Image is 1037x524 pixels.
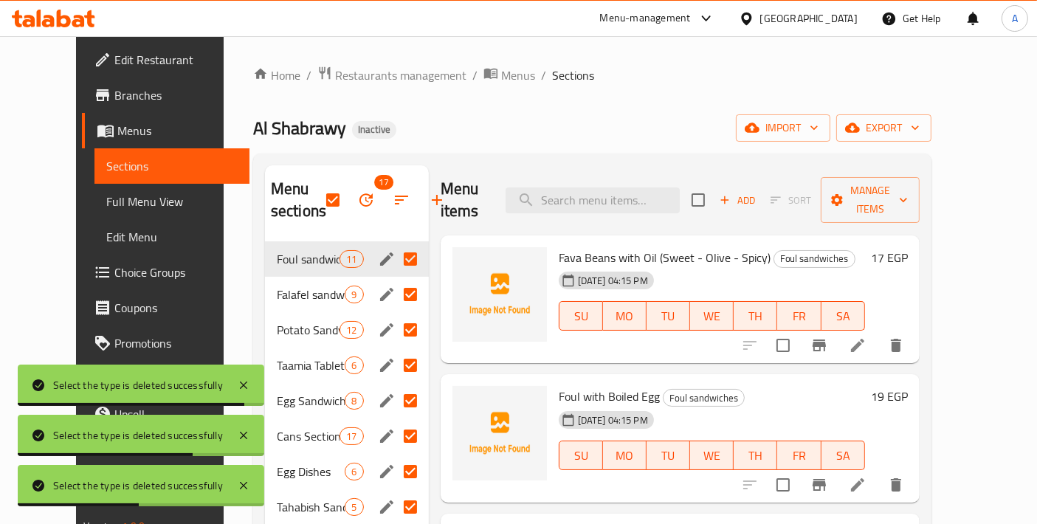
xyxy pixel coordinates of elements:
[265,383,429,418] div: Egg Sandwiches8edit
[821,441,865,470] button: SA
[345,288,362,302] span: 9
[609,445,641,466] span: MO
[878,328,914,363] button: delete
[690,301,734,331] button: WE
[345,286,363,303] div: items
[696,445,728,466] span: WE
[82,325,249,361] a: Promotions
[717,192,757,209] span: Add
[265,418,429,454] div: Cans Section17edit
[774,250,855,268] div: Foul sandwiches
[821,301,865,331] button: SA
[483,66,535,85] a: Menus
[253,111,346,145] span: Al Shabrawy
[265,454,429,489] div: Egg Dishes6edit
[345,498,363,516] div: items
[114,441,238,458] span: Coverage Report
[419,182,455,218] button: Add section
[878,467,914,503] button: delete
[345,465,362,479] span: 6
[94,219,249,255] a: Edit Menu
[777,441,821,470] button: FR
[871,247,908,268] h6: 17 EGP
[740,306,771,327] span: TH
[760,10,858,27] div: [GEOGRAPHIC_DATA]
[265,241,429,277] div: Foul sandwiches11edit
[827,445,859,466] span: SA
[277,286,345,303] span: Falafel sandwiches
[340,430,362,444] span: 17
[376,461,398,483] button: edit
[871,386,908,407] h6: 19 EGP
[352,121,396,139] div: Inactive
[94,148,249,184] a: Sections
[1012,10,1018,27] span: A
[53,377,223,393] div: Select the type is deleted successfully
[340,321,363,339] div: items
[541,66,546,84] li: /
[690,441,734,470] button: WE
[565,445,597,466] span: SU
[802,328,837,363] button: Branch-specific-item
[335,66,466,84] span: Restaurants management
[253,66,931,85] nav: breadcrumb
[82,290,249,325] a: Coupons
[736,114,830,142] button: import
[559,301,603,331] button: SU
[833,182,908,218] span: Manage items
[114,334,238,352] span: Promotions
[664,390,744,407] span: Foul sandwiches
[317,66,466,85] a: Restaurants management
[277,392,345,410] span: Egg Sandwiches
[345,394,362,408] span: 8
[603,441,647,470] button: MO
[114,51,238,69] span: Edit Restaurant
[277,463,345,480] span: Egg Dishes
[376,425,398,447] button: edit
[265,348,429,383] div: Taamia Tablets6edit
[663,389,745,407] div: Foul sandwiches
[652,306,684,327] span: TU
[277,321,340,339] div: Potato Sandwiches
[376,354,398,376] button: edit
[452,247,547,342] img: Fava Beans with Oil (Sweet - Olive - Spicy)
[603,301,647,331] button: MO
[774,250,855,267] span: Foul sandwiches
[352,123,396,136] span: Inactive
[552,66,594,84] span: Sections
[106,228,238,246] span: Edit Menu
[106,193,238,210] span: Full Menu View
[506,187,680,213] input: search
[345,500,362,514] span: 5
[559,247,771,269] span: Fava Beans with Oil (Sweet - Olive - Spicy)
[340,427,363,445] div: items
[734,301,777,331] button: TH
[82,361,249,396] a: Menu disclaimer
[783,445,815,466] span: FR
[559,385,660,407] span: Foul with Boiled Egg
[277,250,340,268] span: Foul sandwiches
[472,66,478,84] li: /
[340,252,362,266] span: 11
[848,119,920,137] span: export
[82,396,249,432] a: Upsell
[696,306,728,327] span: WE
[340,323,362,337] span: 12
[82,77,249,113] a: Branches
[345,392,363,410] div: items
[114,405,238,423] span: Upsell
[768,330,799,361] span: Select to update
[306,66,311,84] li: /
[376,496,398,518] button: edit
[106,157,238,175] span: Sections
[82,113,249,148] a: Menus
[265,312,429,348] div: Potato Sandwiches12edit
[714,189,761,212] span: Add item
[374,175,393,190] span: 17
[277,498,345,516] div: Tahabish Sandwiches
[452,386,547,480] img: Foul with Boiled Egg
[572,274,654,288] span: [DATE] 04:15 PM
